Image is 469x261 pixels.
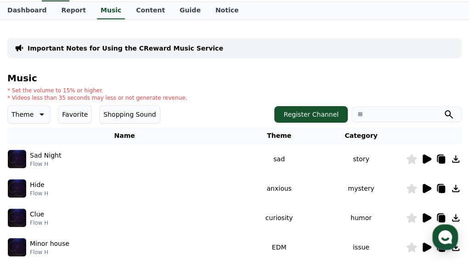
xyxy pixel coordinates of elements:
[7,105,51,124] button: Theme
[30,180,45,190] p: Hide
[76,199,103,206] span: Messages
[274,106,348,123] button: Register Channel
[136,199,158,206] span: Settings
[316,203,406,233] td: humor
[316,144,406,174] td: story
[30,190,48,197] p: Flow H
[30,151,61,160] p: Sad Night
[23,199,40,206] span: Home
[7,73,462,83] h4: Music
[8,238,26,256] img: music
[242,203,316,233] td: curiosity
[30,249,69,256] p: Flow H
[11,108,34,121] p: Theme
[30,210,44,219] p: Clue
[208,2,246,19] a: Notice
[172,2,208,19] a: Guide
[7,94,187,102] p: * Videos less than 35 seconds may less or not generate revenue.
[129,2,172,19] a: Content
[242,144,316,174] td: sad
[119,185,176,208] a: Settings
[58,105,92,124] button: Favorite
[242,174,316,203] td: anxious
[97,2,125,19] a: Music
[3,185,61,208] a: Home
[7,127,242,144] th: Name
[8,209,26,227] img: music
[99,105,160,124] button: Shopping Sound
[54,2,93,19] a: Report
[30,160,61,168] p: Flow H
[30,219,48,227] p: Flow H
[316,174,406,203] td: mystery
[28,44,223,53] a: Important Notes for Using the CReward Music Service
[30,239,69,249] p: Minor house
[7,87,187,94] p: * Set the volume to 15% or higher.
[316,127,406,144] th: Category
[8,179,26,198] img: music
[61,185,119,208] a: Messages
[242,127,316,144] th: Theme
[8,150,26,168] img: music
